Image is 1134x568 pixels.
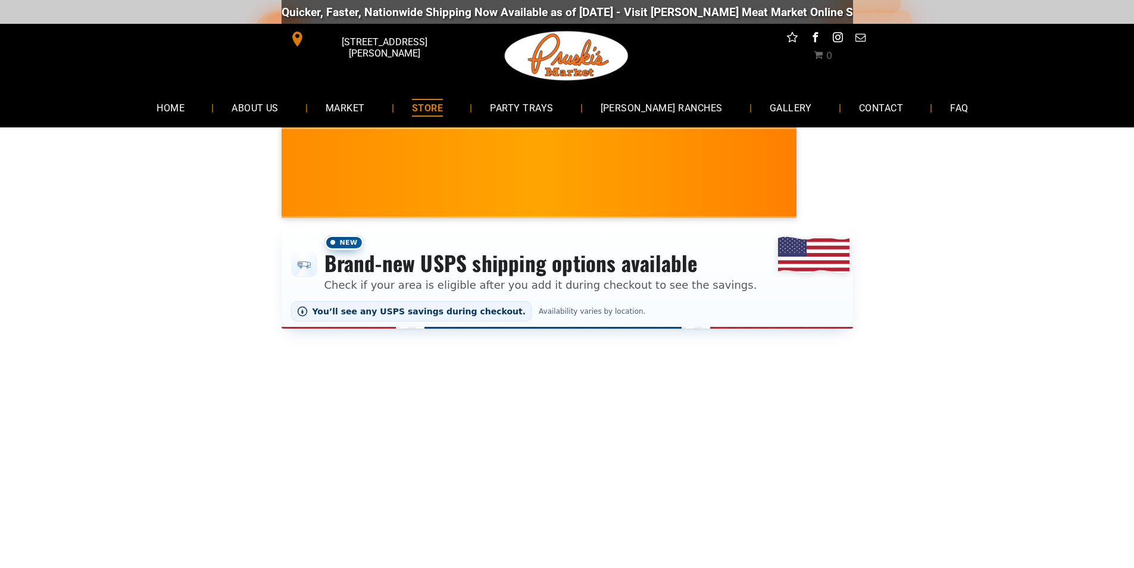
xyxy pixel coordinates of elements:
a: HOME [139,92,202,123]
a: MARKET [308,92,383,123]
a: CONTACT [841,92,921,123]
span: [PERSON_NAME] MARKET [782,181,1016,200]
a: STORE [394,92,461,123]
span: [STREET_ADDRESS][PERSON_NAME] [307,30,461,65]
a: PARTY TRAYS [472,92,571,123]
a: [STREET_ADDRESS][PERSON_NAME] [282,30,464,48]
h3: Brand-new USPS shipping options available [324,250,757,276]
a: [PERSON_NAME] RANCHES [583,92,741,123]
a: facebook [807,30,823,48]
div: Shipping options announcement [282,227,853,329]
a: ABOUT US [214,92,296,123]
a: Social network [785,30,800,48]
a: GALLERY [752,92,830,123]
a: email [852,30,868,48]
img: Pruski-s+Market+HQ+Logo2-1920w.png [502,24,631,88]
a: instagram [830,30,845,48]
span: You’ll see any USPS savings during checkout. [313,307,526,316]
span: Availability varies by location. [536,307,648,316]
div: Quicker, Faster, Nationwide Shipping Now Available as of [DATE] - Visit [PERSON_NAME] Meat Market... [271,5,992,19]
a: FAQ [932,92,986,123]
span: New [324,235,364,250]
span: 0 [826,50,832,61]
p: Check if your area is eligible after you add it during checkout to see the savings. [324,277,757,293]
